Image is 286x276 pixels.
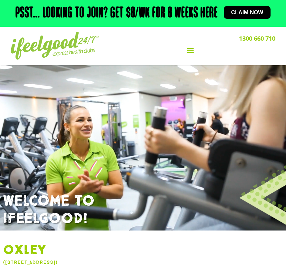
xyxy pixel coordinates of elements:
div: Menu Toggle [106,45,275,56]
h1: Oxley [3,243,283,258]
h1: WELCOME TO IFEELGOOD! [3,193,283,227]
a: 1300 660 710 [239,34,275,42]
h2: Psst… Looking to join? Get $8/wk for 8 weeks here [15,6,218,21]
span: Claim now [231,10,263,15]
a: ([STREET_ADDRESS]) [3,259,58,265]
a: Claim now [224,6,271,19]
